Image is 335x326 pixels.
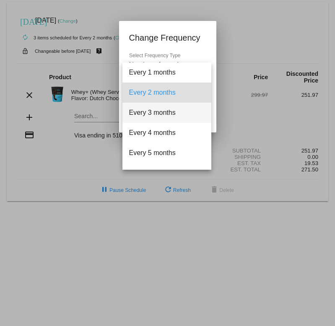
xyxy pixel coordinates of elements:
span: Every 6 months [129,163,205,183]
span: Every 2 months [129,83,205,103]
span: Every 3 months [129,103,205,123]
span: Every 4 months [129,123,205,143]
span: Every 5 months [129,143,205,163]
span: Every 1 months [129,62,205,83]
